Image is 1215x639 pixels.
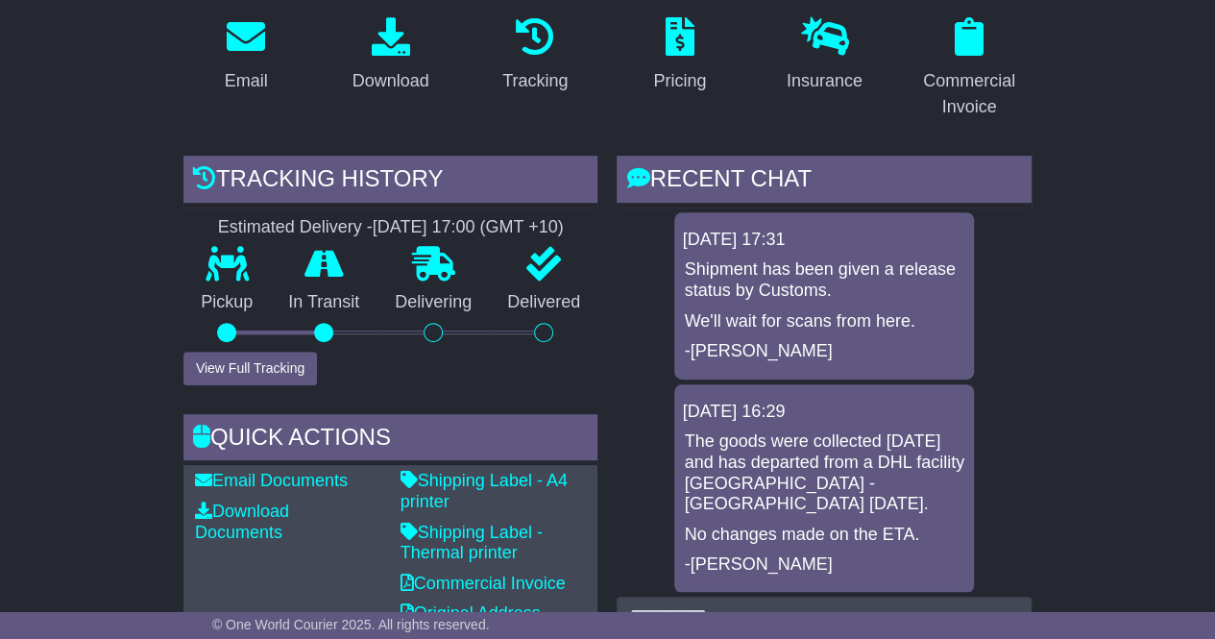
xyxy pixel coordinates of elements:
p: In Transit [271,292,377,313]
span: © One World Courier 2025. All rights reserved. [212,617,490,632]
p: Delivered [490,292,598,313]
p: Pickup [183,292,271,313]
div: Tracking history [183,156,598,208]
div: Pricing [653,68,706,94]
div: [DATE] 17:00 (GMT +10) [373,217,564,238]
p: The goods were collected [DATE] and has departed from a DHL facility [GEOGRAPHIC_DATA] - [GEOGRAP... [684,431,964,514]
a: Pricing [641,11,718,101]
p: No changes made on the ETA. [684,525,964,546]
div: [DATE] 17:31 [682,230,966,251]
p: We'll wait for scans from here. [684,311,964,332]
a: Email Documents [195,471,348,490]
a: Shipping Label - Thermal printer [401,523,543,563]
p: Delivering [377,292,490,313]
p: -[PERSON_NAME] [684,554,964,576]
a: Download [340,11,442,101]
button: View Full Tracking [183,352,317,385]
div: [DATE] 16:29 [682,402,966,423]
div: Quick Actions [183,414,598,466]
div: Email [225,68,268,94]
div: RECENT CHAT [617,156,1032,208]
div: Estimated Delivery - [183,217,598,238]
p: -[PERSON_NAME] [684,341,964,362]
a: Commercial Invoice [907,11,1033,127]
a: Tracking [490,11,580,101]
a: Shipping Label - A4 printer [401,471,568,511]
a: Commercial Invoice [401,574,566,593]
div: Download [352,68,429,94]
div: Commercial Invoice [919,68,1020,120]
div: Insurance [787,68,863,94]
a: Insurance [774,11,875,101]
a: Download Documents [195,502,289,542]
a: Email [212,11,280,101]
div: Tracking [502,68,568,94]
p: Shipment has been given a release status by Customs. [684,259,964,301]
